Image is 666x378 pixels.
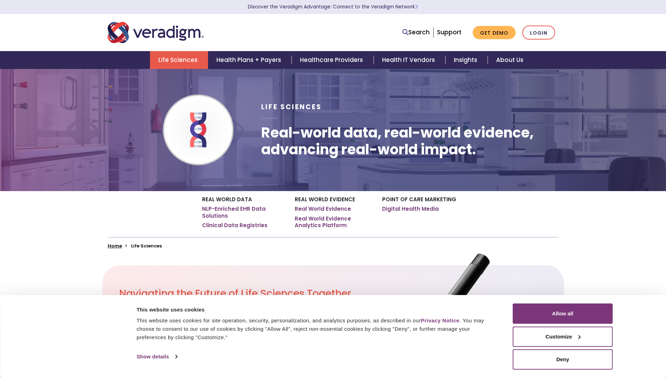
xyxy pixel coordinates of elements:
[150,51,208,69] a: Life Sciences
[137,306,497,314] div: This website uses cookies
[137,316,497,342] div: This website uses cookies for site operation, security, personalization, and analytics purposes, ...
[488,51,532,69] a: About Us
[137,351,177,362] a: Show details
[261,102,322,112] span: Life Sciences
[513,303,613,324] button: Allow all
[295,215,372,229] a: Real World Evidence Analytics Platform
[108,243,122,249] a: Home
[374,51,445,69] a: Health IT Vendors
[421,317,459,323] a: Privacy Notice
[382,205,439,212] a: Digital Health Media
[208,51,292,69] a: Health Plans + Payers
[119,288,372,300] h2: Navigating the Future of Life Sciences Together
[202,222,267,229] a: Clinical Data Registries
[261,124,558,158] h1: Real-world data, real-world evidence, advancing real-world impact.
[202,205,284,219] a: NLP-Enriched EHR Data Solutions
[522,26,555,40] a: Login
[445,51,488,69] a: Insights
[415,3,418,10] span: Learn More
[248,3,418,10] a: Discover the Veradigm Advantage: Connect to the Veradigm NetworkLearn More
[513,349,613,370] button: Deny
[292,51,373,69] a: Healthcare Providers
[437,28,461,36] a: Support
[473,26,516,40] a: Get Demo
[402,28,430,37] a: Search
[108,21,204,44] img: Veradigm logo
[295,205,351,212] a: Real World Evidence
[513,327,613,347] button: Customize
